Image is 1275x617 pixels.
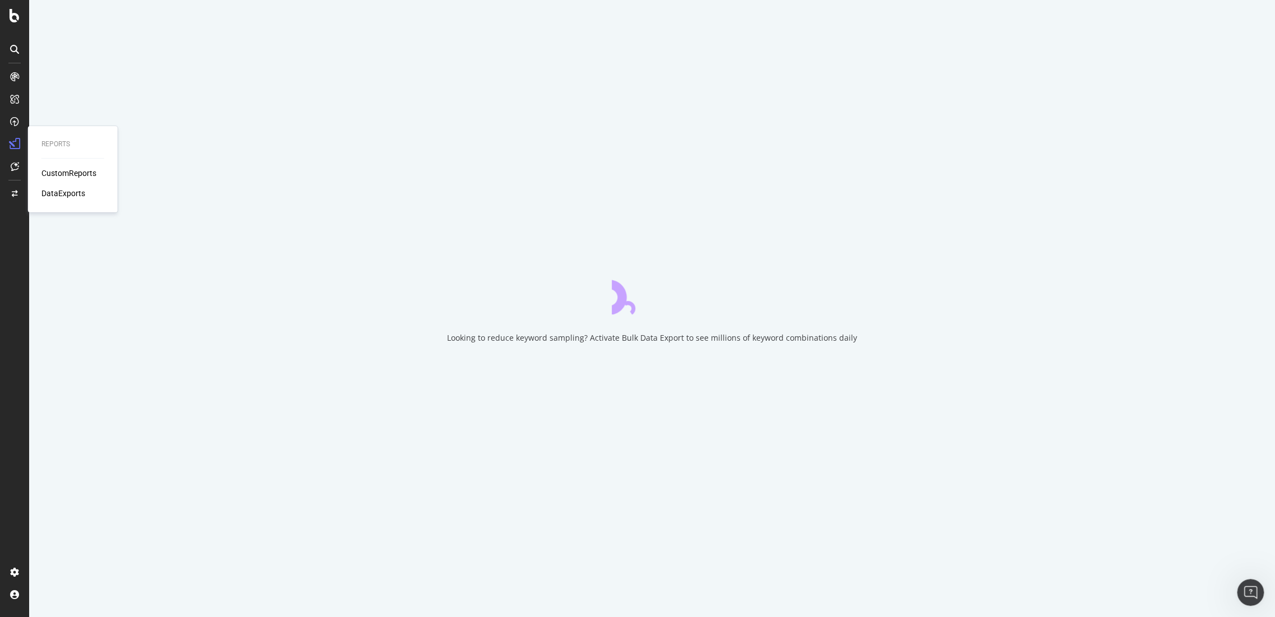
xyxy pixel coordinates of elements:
div: animation [612,274,692,314]
div: Reports [41,140,104,149]
iframe: Intercom live chat [1237,579,1264,606]
a: CustomReports [41,168,96,179]
div: Looking to reduce keyword sampling? Activate Bulk Data Export to see millions of keyword combinat... [447,332,857,344]
a: DataExports [41,188,85,199]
